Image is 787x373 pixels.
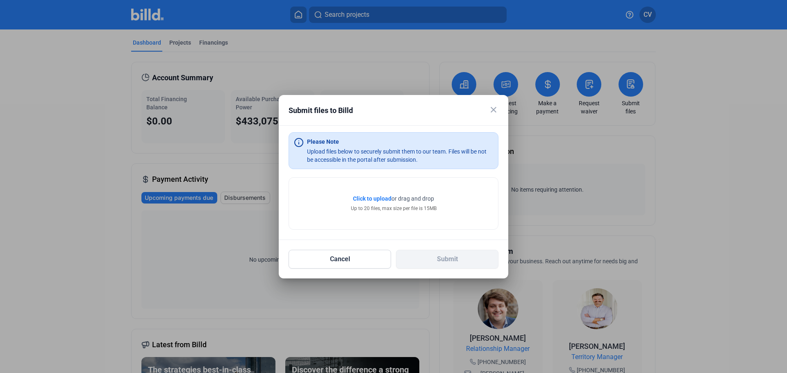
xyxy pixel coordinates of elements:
span: Click to upload [353,195,391,202]
mat-icon: close [489,105,498,115]
span: or drag and drop [391,194,434,203]
button: Submit [396,250,498,269]
div: Please Note [307,138,339,146]
div: Submit files to Billd [289,105,478,116]
button: Cancel [289,250,391,269]
div: Up to 20 files, max size per file is 15MB [351,205,437,212]
div: Upload files below to securely submit them to our team. Files will be not be accessible in the po... [307,147,493,164]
